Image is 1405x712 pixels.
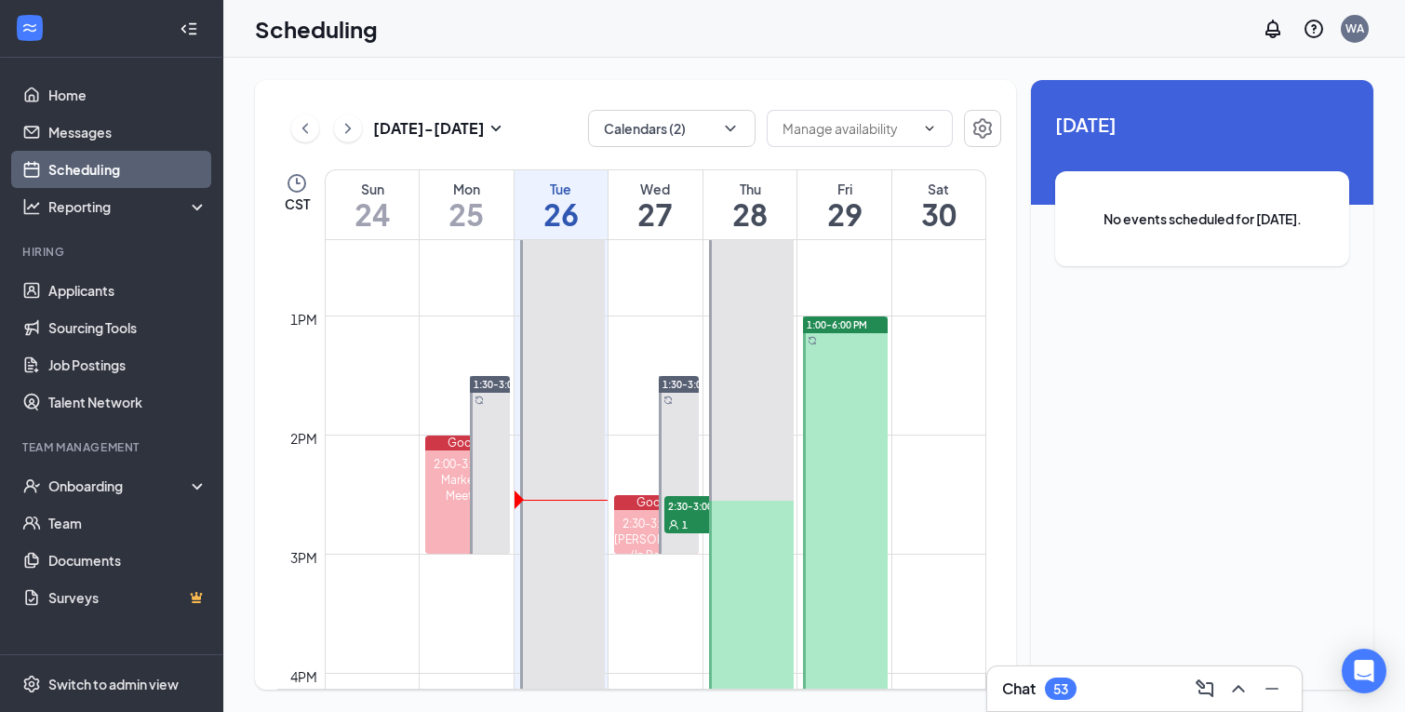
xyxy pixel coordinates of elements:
button: Settings [964,110,1001,147]
a: Documents [48,542,207,579]
div: 2:30-3:00 PM [614,516,699,531]
svg: Notifications [1262,18,1284,40]
span: CST [285,195,310,213]
span: 1:30-3:00 PM [662,378,723,391]
a: August 24, 2025 [326,170,419,239]
div: Google [425,436,510,450]
svg: ChevronLeft [296,117,314,140]
a: Scheduling [48,151,207,188]
svg: WorkstreamLogo [20,19,39,37]
a: SurveysCrown [48,579,207,616]
h1: 24 [326,198,419,230]
div: [PERSON_NAME] (In Person Interview - Delivery Team (Day shift) at [GEOGRAPHIC_DATA]) [614,531,699,626]
div: Google [614,495,699,510]
span: 1 [682,518,688,531]
a: Messages [48,114,207,151]
svg: ChevronDown [721,119,740,138]
svg: ComposeMessage [1194,678,1216,700]
button: ChevronRight [334,114,362,142]
div: Wed [609,180,702,198]
h1: 28 [703,198,797,230]
div: Marketing Meeting [425,472,510,504]
h1: 26 [515,198,609,230]
div: 1pm [287,309,321,329]
div: WA [1345,20,1364,36]
svg: Minimize [1261,678,1283,700]
div: Open Intercom Messenger [1342,649,1386,693]
svg: ChevronRight [339,117,357,140]
input: Manage availability [783,118,915,139]
div: Team Management [22,439,204,455]
a: August 27, 2025 [609,170,702,239]
a: Home [48,76,207,114]
a: Talent Network [48,383,207,421]
h3: Chat [1002,678,1036,699]
h1: 27 [609,198,702,230]
h1: 25 [420,198,514,230]
div: Reporting [48,197,208,216]
h1: 30 [892,198,985,230]
a: August 28, 2025 [703,170,797,239]
div: Mon [420,180,514,198]
svg: User [668,519,679,531]
div: 4pm [287,666,321,687]
svg: Collapse [180,20,198,38]
a: August 29, 2025 [797,170,891,239]
button: Calendars (2)ChevronDown [588,110,756,147]
svg: Settings [22,675,41,693]
button: ChevronUp [1224,674,1253,704]
a: Sourcing Tools [48,309,207,346]
a: August 30, 2025 [892,170,985,239]
div: 2:00-3:00 PM [425,456,510,472]
a: August 26, 2025 [515,170,609,239]
div: Hiring [22,244,204,260]
div: 53 [1053,681,1068,697]
svg: ChevronDown [922,121,937,136]
a: August 25, 2025 [420,170,514,239]
div: Fri [797,180,891,198]
div: Tue [515,180,609,198]
span: 1:00-6:00 PM [807,318,867,331]
svg: Sync [475,396,484,405]
span: 1:30-3:00 PM [474,378,534,391]
span: [DATE] [1055,110,1349,139]
svg: QuestionInfo [1303,18,1325,40]
a: Job Postings [48,346,207,383]
svg: SmallChevronDown [485,117,507,140]
svg: Clock [286,172,308,195]
div: 3pm [287,547,321,568]
a: Applicants [48,272,207,309]
div: Thu [703,180,797,198]
h1: 29 [797,198,891,230]
svg: UserCheck [22,477,41,495]
svg: Analysis [22,197,41,216]
svg: ChevronUp [1227,678,1250,700]
div: Onboarding [48,477,192,495]
svg: Sync [663,396,673,405]
div: Switch to admin view [48,675,179,693]
button: Minimize [1257,674,1287,704]
button: ChevronLeft [291,114,319,142]
div: Sat [892,180,985,198]
svg: Settings [971,117,994,140]
svg: Sync [808,336,817,345]
div: 2pm [287,428,321,449]
span: 2:30-3:00 PM [664,496,757,515]
h1: Scheduling [255,13,378,45]
div: Sun [326,180,419,198]
button: ComposeMessage [1190,674,1220,704]
span: No events scheduled for [DATE]. [1092,208,1312,229]
h3: [DATE] - [DATE] [373,118,485,139]
a: Team [48,504,207,542]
